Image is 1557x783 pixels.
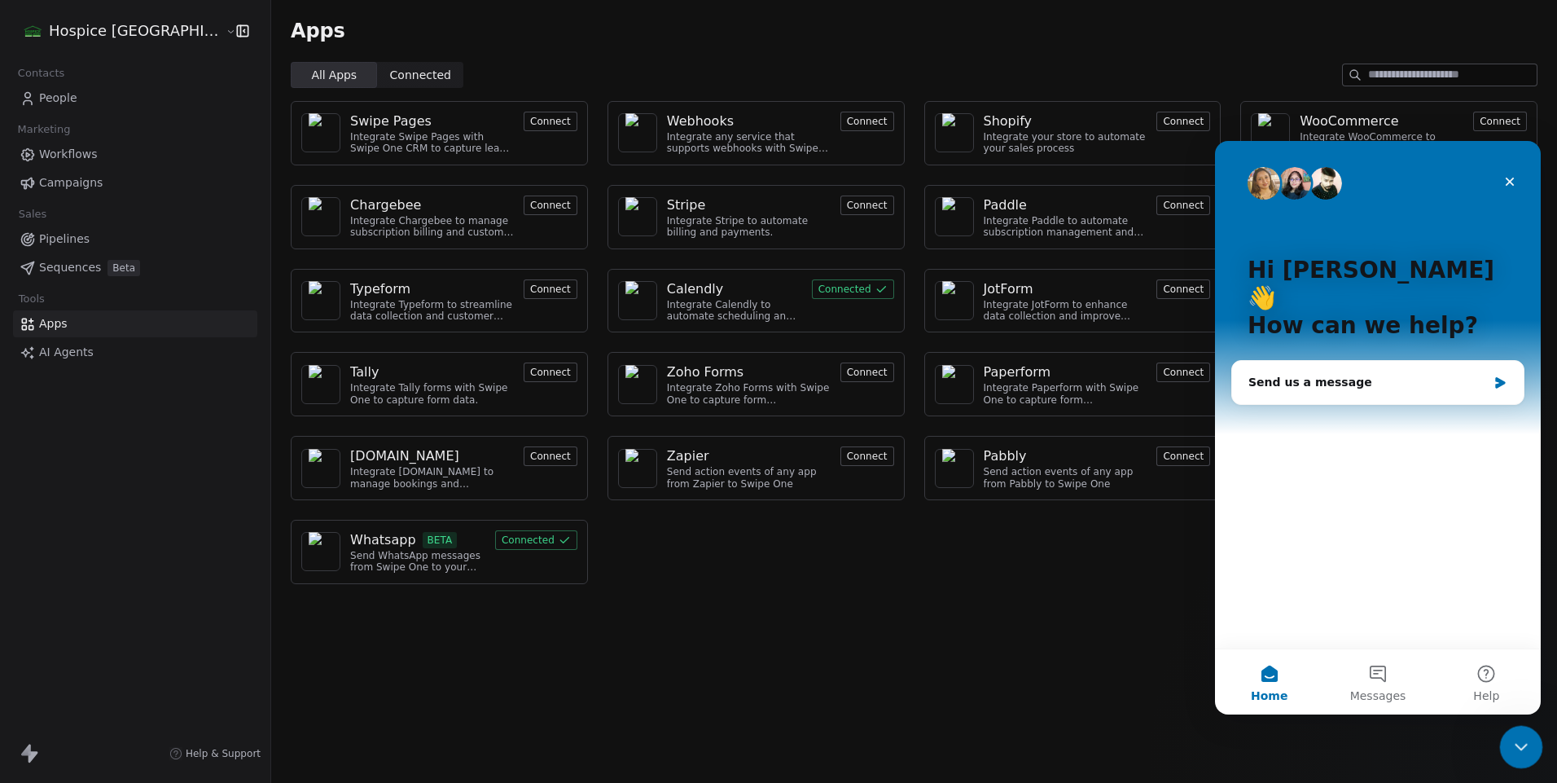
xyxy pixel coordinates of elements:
button: Connect [524,112,577,131]
div: Integrate Tally forms with Swipe One to capture form data. [350,382,514,406]
a: NA [301,197,340,236]
img: NA [309,281,333,320]
a: Connected [495,532,577,548]
button: Connect [840,112,894,131]
button: Connect [524,279,577,299]
span: Marketing [11,117,77,142]
button: Connect [1156,196,1210,215]
div: Send action events of any app from Zapier to Swipe One [667,466,831,490]
div: Integrate Typeform to streamline data collection and customer engagement. [350,299,514,323]
a: Chargebee [350,196,514,215]
img: NA [625,197,650,236]
a: Stripe [667,196,831,215]
a: NA [618,113,657,152]
a: JotForm [984,279,1147,299]
span: Contacts [11,61,72,86]
div: Integrate Stripe to automate billing and payments. [667,215,831,239]
a: People [13,85,257,112]
button: Connect [524,363,577,382]
img: NA [625,449,650,488]
iframe: Intercom live chat [1215,141,1541,715]
a: NA [618,365,657,404]
button: Connect [1473,112,1527,131]
span: Campaigns [39,174,103,191]
div: Tally [350,363,379,382]
a: Tally [350,363,514,382]
div: Shopify [984,112,1033,131]
a: NA [935,113,974,152]
div: Send action events of any app from Pabbly to Swipe One [984,466,1147,490]
button: Connect [1156,363,1210,382]
span: AI Agents [39,344,94,361]
a: Apps [13,310,257,337]
div: Integrate Chargebee to manage subscription billing and customer data. [350,215,514,239]
div: Integrate Calendly to automate scheduling and event management. [667,299,802,323]
a: Connect [1156,281,1210,297]
a: SequencesBeta [13,254,257,281]
a: Swipe Pages [350,112,514,131]
span: Beta [107,260,140,276]
a: NA [301,532,340,571]
a: Connect [1156,113,1210,129]
img: NA [309,113,333,152]
div: Stripe [667,196,705,215]
button: Connect [840,446,894,466]
span: Apps [291,19,345,43]
img: NA [942,365,967,404]
button: Hospice [GEOGRAPHIC_DATA] [20,17,214,45]
a: NA [301,449,340,488]
a: NA [301,113,340,152]
div: Paperform [984,363,1051,382]
span: Connected [390,67,451,84]
a: Paddle [984,196,1147,215]
div: JotForm [984,279,1033,299]
a: NA [618,449,657,488]
div: Whatsapp [350,530,416,550]
a: Connect [840,113,894,129]
div: Integrate Swipe Pages with Swipe One CRM to capture lead data. [350,131,514,155]
img: NA [942,449,967,488]
a: Connect [524,197,577,213]
div: Zapier [667,446,709,466]
img: NA [309,365,333,404]
a: Connect [1156,448,1210,464]
img: All%20Logo%20(512%20x%20512%20px).png [23,21,42,41]
a: Connect [524,364,577,380]
a: Connect [840,364,894,380]
img: NA [309,197,333,236]
img: NA [942,197,967,236]
div: Integrate any service that supports webhooks with Swipe One to capture and automate data workflows. [667,131,831,155]
a: NA [301,281,340,320]
a: Pipelines [13,226,257,253]
img: NA [942,281,967,320]
span: Hospice [GEOGRAPHIC_DATA] [49,20,221,42]
button: Connect [840,363,894,382]
img: NA [625,281,650,320]
div: [DOMAIN_NAME] [350,446,459,466]
span: Workflows [39,146,98,163]
a: Connect [524,448,577,464]
a: Calendly [667,279,802,299]
img: NA [625,365,650,404]
button: Connect [1156,446,1210,466]
a: NA [1251,113,1290,152]
a: NA [618,197,657,236]
a: Campaigns [13,169,257,196]
div: Integrate WooCommerce to manage orders and customer data [1300,131,1463,155]
a: Connect [524,113,577,129]
a: Workflows [13,141,257,168]
a: Connect [1473,113,1527,129]
a: Connect [1156,364,1210,380]
div: WooCommerce [1300,112,1398,131]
